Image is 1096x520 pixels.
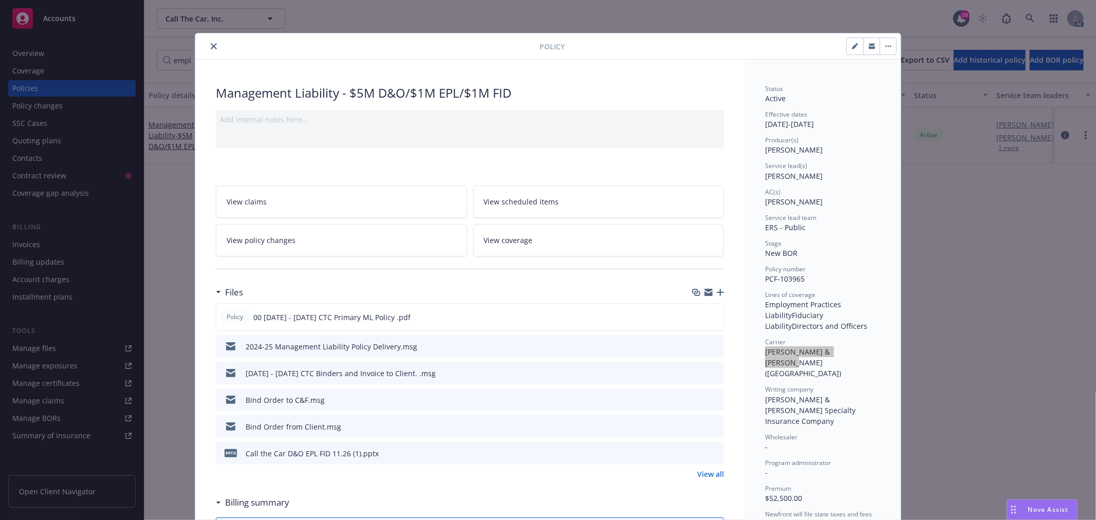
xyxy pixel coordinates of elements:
span: Program administrator [765,458,831,467]
button: close [208,40,220,52]
span: Nova Assist [1028,505,1069,514]
span: [PERSON_NAME] [765,145,823,155]
span: [PERSON_NAME] [765,171,823,181]
div: Call the Car D&O EPL FID 11.26 (1).pptx [246,448,379,459]
button: Nova Assist [1007,499,1078,520]
span: Policy [225,312,245,322]
div: Management Liability - $5M D&O/$1M EPL/$1M FID [216,84,724,102]
button: preview file [711,421,720,432]
span: Directors and Officers [792,321,867,331]
div: Add internal notes here... [220,114,720,125]
span: ERS - Public [765,222,806,232]
h3: Billing summary [225,496,289,509]
div: [DATE] - [DATE] CTC Binders and Invoice to Client. .msg [246,368,436,379]
button: download file [694,312,702,323]
a: View scheduled items [473,185,725,218]
span: pptx [225,449,237,457]
span: Policy [540,41,565,52]
span: Status [765,84,783,93]
button: preview file [711,448,720,459]
span: Active [765,94,786,103]
span: Writing company [765,385,813,394]
span: [PERSON_NAME] [765,197,823,207]
button: download file [694,421,702,432]
span: View scheduled items [484,196,559,207]
div: Bind Order to C&F.msg [246,395,325,405]
div: Bind Order from Client.msg [246,421,341,432]
span: $52,500.00 [765,493,802,503]
span: View claims [227,196,267,207]
div: Billing summary [216,496,289,509]
button: preview file [710,312,719,323]
a: View claims [216,185,467,218]
span: AC(s) [765,188,781,196]
span: View policy changes [227,235,295,246]
span: [PERSON_NAME] & [PERSON_NAME] ([GEOGRAPHIC_DATA]) [765,347,841,378]
a: View all [697,469,724,479]
span: View coverage [484,235,533,246]
button: download file [694,368,702,379]
a: View policy changes [216,224,467,256]
span: Wholesaler [765,433,797,441]
span: Policy number [765,265,806,273]
button: download file [694,341,702,352]
span: Producer(s) [765,136,798,144]
span: Carrier [765,338,786,346]
span: 00 [DATE] - [DATE] CTC Primary ML Policy .pdf [253,312,411,323]
div: 2024-25 Management Liability Policy Delivery.msg [246,341,417,352]
button: download file [694,448,702,459]
button: preview file [711,395,720,405]
span: Effective dates [765,110,807,119]
span: Stage [765,239,782,248]
button: preview file [711,341,720,352]
span: Premium [765,484,791,493]
span: PCF-103965 [765,274,805,284]
span: Service lead team [765,213,816,222]
div: Drag to move [1007,500,1020,519]
span: New BOR [765,248,797,258]
span: - [765,468,768,477]
span: Newfront will file state taxes and fees [765,510,872,518]
span: Fiduciary Liability [765,310,825,331]
span: [PERSON_NAME] & [PERSON_NAME] Specialty Insurance Company [765,395,858,426]
button: download file [694,395,702,405]
a: View coverage [473,224,725,256]
span: - [765,442,768,452]
div: [DATE] - [DATE] [765,110,880,129]
button: preview file [711,368,720,379]
h3: Files [225,286,243,299]
span: Lines of coverage [765,290,815,299]
span: Service lead(s) [765,161,807,170]
div: Files [216,286,243,299]
span: Employment Practices Liability [765,300,843,320]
